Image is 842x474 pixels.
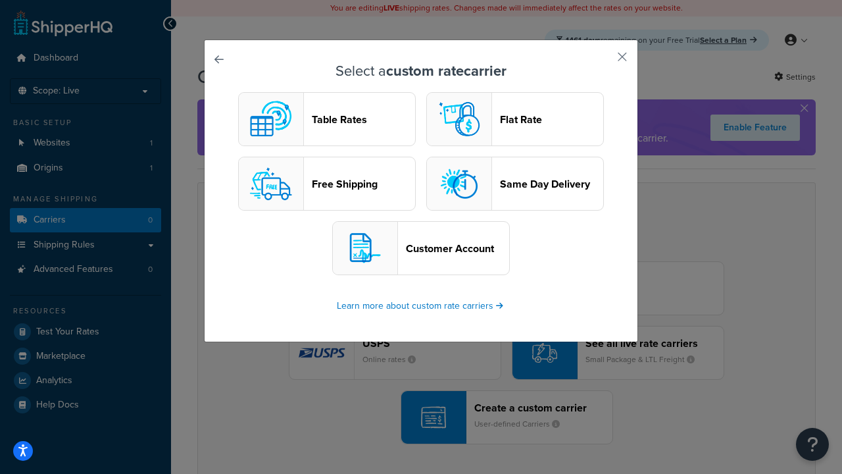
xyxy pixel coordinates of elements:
button: free logoFree Shipping [238,157,416,211]
a: Learn more about custom rate carriers [337,299,505,313]
img: free logo [245,157,297,210]
button: flat logoFlat Rate [426,92,604,146]
header: Same Day Delivery [500,178,603,190]
button: custom logoTable Rates [238,92,416,146]
button: sameday logoSame Day Delivery [426,157,604,211]
header: Customer Account [406,242,509,255]
img: custom logo [245,93,297,145]
h3: Select a [237,63,605,79]
img: flat logo [433,93,485,145]
header: Free Shipping [312,178,415,190]
header: Flat Rate [500,113,603,126]
img: customerAccount logo [339,222,391,275]
button: customerAccount logoCustomer Account [332,221,510,275]
strong: custom rate carrier [386,60,507,82]
header: Table Rates [312,113,415,126]
img: sameday logo [433,157,485,210]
